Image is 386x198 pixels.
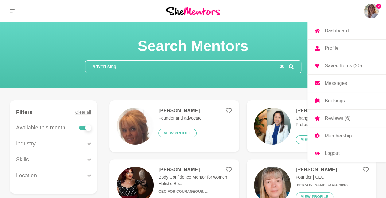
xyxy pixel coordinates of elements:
p: Profile [325,46,338,51]
img: She Mentors Logo [166,7,220,15]
img: Rafa Tadielo [364,4,379,18]
p: Membership [325,133,352,138]
h4: [PERSON_NAME] [158,108,201,114]
p: Available this month [16,124,65,132]
p: Bookings [325,98,345,103]
h1: Search Mentors [85,37,301,55]
p: Logout [325,151,340,156]
p: Saved Items (20) [325,63,362,68]
p: Body Confidence Mentor for women, Holistic Be... [158,174,232,187]
p: Reviews (6) [325,116,350,121]
h4: [PERSON_NAME] [296,167,348,173]
p: Location [16,172,37,180]
img: 11efa73726d150086d39d59a83bc723f66f1fc14-1170x2532.png [117,108,154,145]
p: Skills [16,156,29,164]
a: Rafa Tadielo2DashboardProfileSaved Items (20)MessagesBookingsReviews (6)MembershipLogout [364,4,379,18]
a: Reviews (6) [307,110,386,127]
button: Clear all [75,105,91,120]
a: Saved Items (20) [307,57,386,74]
a: Dashboard [307,22,386,39]
input: Search mentors [85,61,280,73]
p: Change Management Practitioner & Professional... [296,115,369,128]
p: Dashboard [325,28,349,33]
h6: CEO for Courageous, ... [158,189,232,194]
a: [PERSON_NAME]Founder and advocateView profile [109,100,239,152]
h6: [PERSON_NAME] Coaching [296,183,348,188]
p: Founder | CEO [296,174,348,180]
p: Messages [325,81,347,86]
a: [PERSON_NAME]Change Management Practitioner & Professional...View profile [247,100,376,152]
a: Messages [307,75,386,92]
p: Industry [16,140,36,148]
h4: Filters [16,109,33,116]
p: Founder and advocate [158,115,201,121]
h4: [PERSON_NAME] [158,167,232,173]
button: View profile [296,135,334,144]
img: 8e2d60b4ee42f5db95c14d8cbcd97b5eebefdedf-1552x1585.jpg [254,108,291,145]
a: Profile [307,40,386,57]
button: View profile [158,129,197,137]
span: 2 [376,4,381,9]
h4: [PERSON_NAME] [296,108,369,114]
a: Bookings [307,92,386,109]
